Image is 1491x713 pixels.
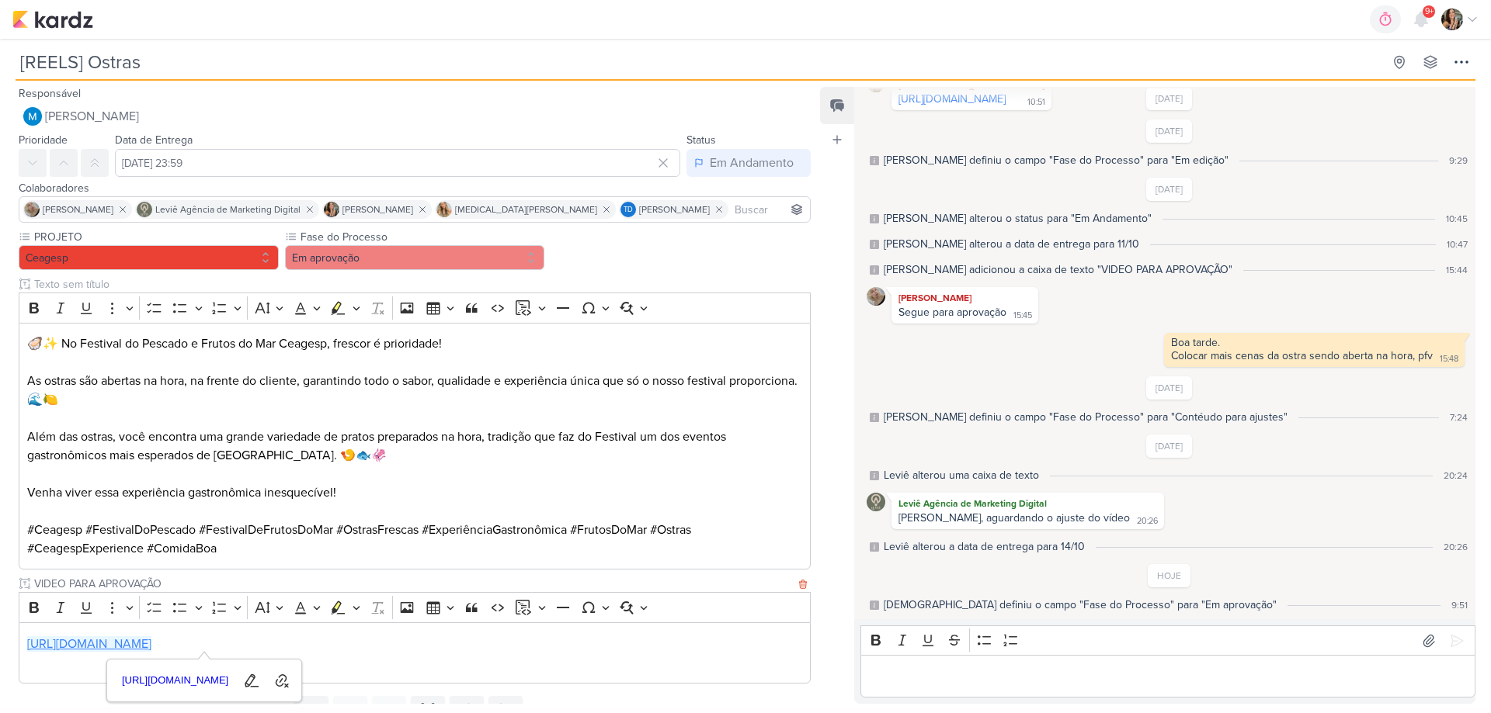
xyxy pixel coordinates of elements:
[867,493,885,511] img: Leviê Agência de Marketing Digital
[732,200,807,219] input: Buscar
[884,152,1229,168] div: MARIANA definiu o campo "Fase do Processo" para "Em edição"
[1446,263,1468,277] div: 15:44
[870,542,879,552] div: Este log é visível à todos no kard
[870,156,879,165] div: Este log é visível à todos no kard
[1444,469,1468,483] div: 20:24
[1440,353,1458,365] div: 15:48
[884,210,1152,227] div: MARIANA alterou o status para "Em Andamento"
[33,229,279,245] label: PROJETO
[342,202,413,216] span: [PERSON_NAME]
[1449,154,1468,168] div: 9:29
[19,245,279,270] button: Ceagesp
[1013,310,1032,322] div: 15:45
[895,290,1035,306] div: [PERSON_NAME]
[27,465,803,502] p: Venha viver essa experiência gastronômica inesquecível!
[455,202,597,216] span: [MEDICAL_DATA][PERSON_NAME]
[31,576,795,592] input: Texto sem título
[860,655,1475,697] div: Editor editing area: main
[19,180,811,196] div: Colaboradores
[686,133,716,147] label: Status
[884,467,1039,483] div: Leviê alterou uma caixa de texto
[639,202,710,216] span: [PERSON_NAME]
[137,202,152,217] img: Leviê Agência de Marketing Digital
[19,102,811,130] button: [PERSON_NAME]
[898,92,1006,106] a: [URL][DOMAIN_NAME]
[710,154,794,172] div: Em Andamento
[116,669,235,693] a: [URL][DOMAIN_NAME]
[285,245,545,270] button: Em aprovação
[45,107,139,126] span: [PERSON_NAME]
[23,107,42,126] img: MARIANA MIRANDA
[24,202,40,217] img: Sarah Violante
[27,353,803,409] p: As ostras são abertas na hora, na frente do cliente, garantindo todo o sabor, qualidade e experiê...
[19,292,811,323] div: Editor toolbar
[1441,9,1463,30] img: Marcella Legnaioli
[870,240,879,249] div: Este log é visível à todos no kard
[1425,5,1434,18] span: 9+
[1451,598,1468,612] div: 9:51
[155,202,301,216] span: Leviê Agência de Marketing Digital
[1171,349,1433,362] div: Colocar mais cenas da ostra sendo aberta na hora, pfv
[27,636,151,652] a: [URL][DOMAIN_NAME]
[686,149,811,177] button: Em Andamento
[324,202,339,217] img: Marcella Legnaioli
[867,287,885,306] img: Sarah Violante
[19,592,811,622] div: Editor toolbar
[43,202,113,216] span: [PERSON_NAME]
[31,276,811,292] input: Texto sem título
[1450,410,1468,424] div: 7:24
[870,471,879,480] div: Este log é visível à todos no kard
[624,206,633,214] p: Td
[115,149,680,177] input: Select a date
[870,413,879,422] div: Este log é visível à todos no kard
[884,538,1085,555] div: Leviê alterou a data de entrega para 14/10
[19,622,811,684] div: Editor editing area: main
[884,236,1139,252] div: MARIANA alterou a data de entrega para 11/10
[12,10,93,29] img: kardz.app
[299,229,545,245] label: Fase do Processo
[870,214,879,223] div: Este log é visível à todos no kard
[620,202,636,217] div: Thais de carvalho
[898,306,1006,319] div: Segue para aprovação
[860,625,1475,656] div: Editor toolbar
[115,133,193,147] label: Data de Entrega
[1137,515,1158,528] div: 20:26
[895,496,1161,511] div: Leviê Agência de Marketing Digital
[27,521,803,558] p: #Ceagesp #FestivalDoPescado #FestivalDeFrutosDoMar #OstrasFrescas #ExperiênciaGastronômica #Fruto...
[884,261,1232,278] div: Sarah adicionou a caixa de texto "VIDEO PARA APROVAÇÃO"
[27,334,803,353] p: 🦪✨ No Festival do Pescado e Frutos do Mar Ceagesp, frescor é prioridade!
[1446,212,1468,226] div: 10:45
[1444,540,1468,554] div: 20:26
[870,601,879,610] div: Este log é visível à todos no kard
[19,323,811,570] div: Editor editing area: main
[16,48,1382,76] input: Kard Sem Título
[1447,237,1468,251] div: 10:47
[870,265,879,275] div: Este log é visível à todos no kard
[19,133,68,147] label: Prioridade
[884,409,1288,425] div: MARIANA definiu o campo "Fase do Processo" para "Contéudo para ajustes"
[898,511,1130,524] div: [PERSON_NAME], aguardando o ajuste do vídeo
[19,87,81,100] label: Responsável
[1027,96,1045,109] div: 10:51
[117,671,234,690] span: [URL][DOMAIN_NAME]
[1171,336,1458,349] div: Boa tarde.
[436,202,452,217] img: Yasmin Yumi
[27,427,803,465] p: Além das ostras, você encontra uma grande variedade de pratos preparados na hora, tradição que fa...
[884,597,1277,613] div: Leviê definiu o campo "Fase do Processo" para "Em aprovação"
